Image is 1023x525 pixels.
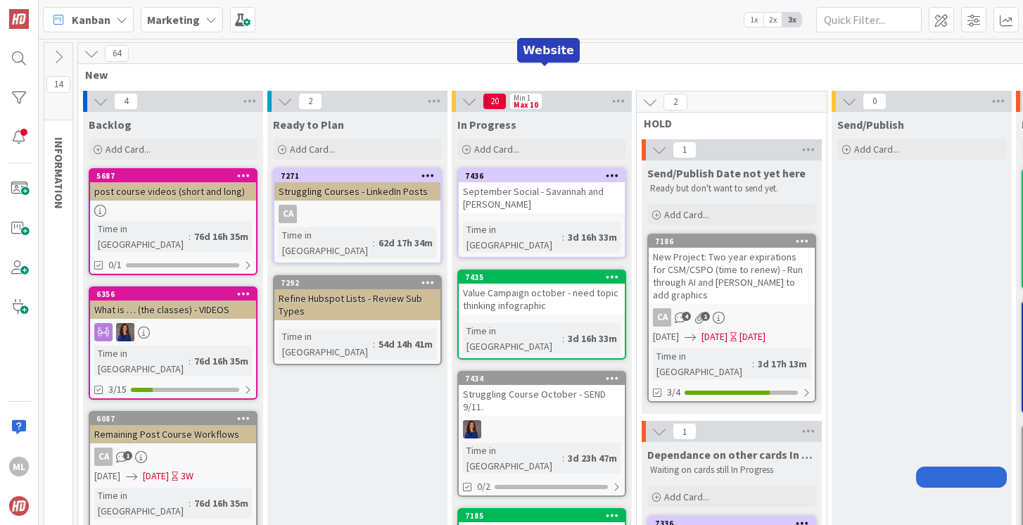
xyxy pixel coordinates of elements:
[114,93,138,110] span: 4
[673,141,697,158] span: 1
[459,420,625,438] div: SL
[94,488,189,519] div: Time in [GEOGRAPHIC_DATA]
[90,425,256,443] div: Remaining Post Course Workflows
[459,182,625,213] div: September Social - Savannah and [PERSON_NAME]
[457,270,626,360] a: 7435Value Campaign october - need topic thinking infographicTime in [GEOGRAPHIC_DATA]:3d 16h 33m
[667,385,680,400] span: 3/4
[281,171,440,181] div: 7271
[653,348,752,379] div: Time in [GEOGRAPHIC_DATA]
[863,93,887,110] span: 0
[90,412,256,443] div: 6087Remaining Post Course Workflows
[147,13,200,27] b: Marketing
[564,450,621,466] div: 3d 23h 47m
[816,7,922,32] input: Quick Filter...
[649,248,815,304] div: New Project: Two year expirations for CSM/CSPO (time to renew) - Run through AI and [PERSON_NAME]...
[465,374,625,384] div: 7434
[763,13,782,27] span: 2x
[457,118,516,132] span: In Progress
[290,143,335,156] span: Add Card...
[465,511,625,521] div: 7185
[191,229,252,244] div: 76d 16h 35m
[94,469,120,483] span: [DATE]
[644,116,809,130] span: HOLD
[701,329,727,344] span: [DATE]
[181,469,193,483] div: 3W
[96,414,256,424] div: 6087
[281,278,440,288] div: 7292
[274,205,440,223] div: CA
[655,236,815,246] div: 7186
[90,288,256,301] div: 6356
[744,13,763,27] span: 1x
[664,208,709,221] span: Add Card...
[523,44,574,57] h5: Website
[373,336,375,352] span: :
[90,170,256,182] div: 5687
[562,331,564,346] span: :
[273,118,344,132] span: Ready to Plan
[562,450,564,466] span: :
[562,229,564,245] span: :
[465,272,625,282] div: 7435
[463,222,562,253] div: Time in [GEOGRAPHIC_DATA]
[647,448,816,462] span: Dependance on other cards In progress
[701,312,710,321] span: 1
[191,353,252,369] div: 76d 16h 35m
[273,275,442,365] a: 7292Refine Hubspot Lists - Review Sub TypesTime in [GEOGRAPHIC_DATA]:54d 14h 41m
[373,235,375,251] span: :
[189,229,191,244] span: :
[274,289,440,320] div: Refine Hubspot Lists - Review Sub Types
[96,289,256,299] div: 6356
[649,308,815,327] div: CA
[108,258,122,272] span: 0/1
[564,229,621,245] div: 3d 16h 33m
[459,170,625,213] div: 7436September Social - Savannah and [PERSON_NAME]
[649,235,815,304] div: 7186New Project: Two year expirations for CSM/CSPO (time to renew) - Run through AI and [PERSON_N...
[90,301,256,319] div: What is … (the classes) - VIDEOS
[854,143,899,156] span: Add Card...
[459,372,625,416] div: 7434Struggling Course October - SEND 9/11.
[90,323,256,341] div: SL
[52,137,66,209] span: INFORMATION
[653,329,679,344] span: [DATE]
[477,479,490,494] span: 0/2
[664,491,709,503] span: Add Card...
[754,356,811,372] div: 3d 17h 13m
[459,284,625,315] div: Value Campaign october - need topic thinking infographic
[9,9,29,29] img: Visit kanbanzone.com
[653,308,671,327] div: CA
[459,510,625,522] div: 7185
[106,143,151,156] span: Add Card...
[459,271,625,284] div: 7435
[274,182,440,201] div: Struggling Courses - LinkedIn Posts
[457,168,626,258] a: 7436September Social - Savannah and [PERSON_NAME]Time in [GEOGRAPHIC_DATA]:3d 16h 33m
[649,235,815,248] div: 7186
[96,171,256,181] div: 5687
[274,277,440,320] div: 7292Refine Hubspot Lists - Review Sub Types
[837,118,904,132] span: Send/Publish
[273,168,442,264] a: 7271Struggling Courses - LinkedIn PostsCATime in [GEOGRAPHIC_DATA]:62d 17h 34m
[463,443,562,474] div: Time in [GEOGRAPHIC_DATA]
[739,329,765,344] div: [DATE]
[143,469,169,483] span: [DATE]
[94,448,113,466] div: CA
[279,205,297,223] div: CA
[89,168,258,275] a: 5687post course videos (short and long)Time in [GEOGRAPHIC_DATA]:76d 16h 35m0/1
[90,170,256,201] div: 5687post course videos (short and long)
[463,323,562,354] div: Time in [GEOGRAPHIC_DATA]
[123,451,132,460] span: 1
[279,329,373,360] div: Time in [GEOGRAPHIC_DATA]
[647,234,816,403] a: 7186New Project: Two year expirations for CSM/CSPO (time to renew) - Run through AI and [PERSON_N...
[457,371,626,497] a: 7434Struggling Course October - SEND 9/11.SLTime in [GEOGRAPHIC_DATA]:3d 23h 47m0/2
[375,336,436,352] div: 54d 14h 41m
[483,93,507,110] span: 20
[465,171,625,181] div: 7436
[274,170,440,201] div: 7271Struggling Courses - LinkedIn Posts
[189,353,191,369] span: :
[94,346,189,377] div: Time in [GEOGRAPHIC_DATA]
[90,288,256,319] div: 6356What is … (the classes) - VIDEOS
[459,170,625,182] div: 7436
[375,235,436,251] div: 62d 17h 34m
[647,166,806,180] span: Send/Publish Date not yet here
[94,221,189,252] div: Time in [GEOGRAPHIC_DATA]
